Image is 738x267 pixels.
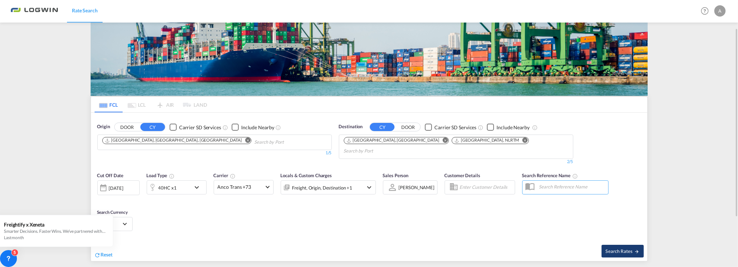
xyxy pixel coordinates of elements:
img: bc73a0e0d8c111efacd525e4c8ad7d32.png [11,3,58,19]
md-icon: icon-information-outline [169,173,175,179]
md-pagination-wrapper: Use the left and right arrow keys to navigate between tabs [94,97,207,112]
div: Carrier SD Services [434,124,476,131]
span: Search Currency [97,210,128,215]
div: icon-refreshReset [94,251,113,259]
md-icon: icon-chevron-down [193,183,205,192]
span: Anco Trans +73 [218,184,263,191]
md-checkbox: Checkbox No Ink [425,123,476,131]
md-chips-wrap: Chips container. Use arrow keys to select chips. [343,135,569,157]
div: Press delete to remove this chip. [346,137,441,143]
md-icon: The selected Trucker/Carrierwill be displayed in the rate results If the rates are from another f... [230,173,236,179]
div: OriginDOOR CY Checkbox No InkUnchecked: Search for CY (Container Yard) services for all selected ... [91,113,647,261]
button: Remove [438,137,449,144]
div: 40HC x1 [158,183,177,193]
div: Hamburg, DEHAM [346,137,439,143]
span: Load Type [147,173,175,178]
md-checkbox: Checkbox No Ink [487,123,530,131]
div: Help [699,5,714,18]
div: 1/5 [97,150,332,156]
button: Remove [518,137,529,144]
button: DOOR [396,123,420,131]
md-icon: icon-chevron-down [365,183,374,192]
div: 2/5 [339,159,573,165]
md-icon: Unchecked: Ignores neighbouring ports when fetching rates.Checked : Includes neighbouring ports w... [532,125,538,130]
md-checkbox: Checkbox No Ink [232,123,274,131]
md-datepicker: Select [97,194,103,204]
md-select: Sales Person: Ayhan Eroglu [398,182,435,192]
div: Carrier SD Services [179,124,221,131]
md-icon: Your search will be saved by the below given name [572,173,578,179]
span: Cut Off Date [97,173,124,178]
md-tab-item: FCL [94,97,123,112]
span: Origin [97,123,110,130]
div: Include Nearby [496,124,530,131]
md-icon: icon-arrow-right [634,249,639,254]
md-chips-wrap: Chips container. Use arrow keys to select chips. [101,135,324,148]
div: Rotterdam, NLRTM [454,137,519,143]
div: Freight Origin Destination Factory Stuffingicon-chevron-down [281,180,376,194]
div: 40HC x1icon-chevron-down [147,180,207,194]
md-icon: Unchecked: Search for CY (Container Yard) services for all selected carriers.Checked : Search for... [478,125,483,130]
md-icon: Unchecked: Ignores neighbouring ports when fetching rates.Checked : Includes neighbouring ports w... [276,125,281,130]
span: Search Rates [606,248,640,254]
span: Customer Details [445,173,480,178]
input: Search Reference Name [536,181,608,192]
md-icon: icon-refresh [94,252,101,258]
input: Chips input. [344,145,411,157]
button: DOOR [115,123,139,131]
input: Enter Customer Details [460,182,513,193]
div: Press delete to remove this chip. [454,137,521,143]
md-checkbox: Checkbox No Ink [170,123,221,131]
button: CY [370,123,395,131]
div: Include Nearby [241,124,274,131]
div: Press delete to remove this chip. [105,137,244,143]
span: Sales Person [383,173,409,178]
span: Reset [101,252,113,257]
div: [DATE] [109,185,123,191]
span: Rate Search [72,7,98,13]
div: Nagoya, Aichi, JPNGO [105,137,242,143]
span: Carrier [214,173,236,178]
div: Freight Origin Destination Factory Stuffing [292,183,353,193]
button: Remove [240,137,251,144]
span: Search Reference Name [522,173,578,178]
input: Chips input. [254,137,321,148]
div: [PERSON_NAME] [399,185,435,190]
span: Destination [339,123,363,130]
button: CY [140,123,165,131]
span: Help [699,5,711,17]
md-icon: Unchecked: Search for CY (Container Yard) services for all selected carriers.Checked : Search for... [222,125,228,130]
span: Locals & Custom Charges [281,173,332,178]
button: Search Ratesicon-arrow-right [602,245,644,257]
div: A [714,5,726,17]
div: [DATE] [97,180,140,195]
